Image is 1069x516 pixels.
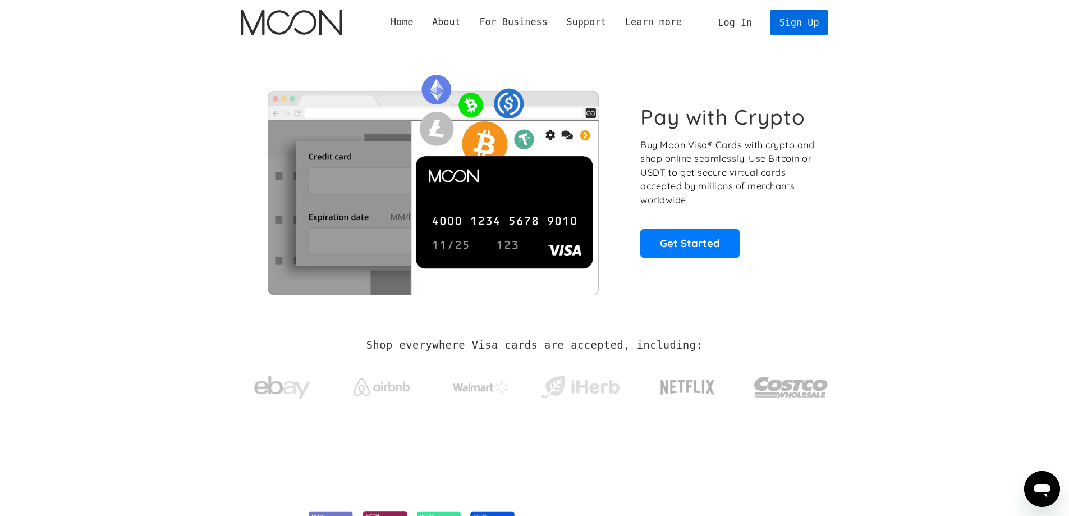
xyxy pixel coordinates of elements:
[640,138,816,207] p: Buy Moon Visa® Cards with crypto and shop online seamlessly! Use Bitcoin or USDT to get secure vi...
[241,10,342,35] img: Moon Logo
[354,378,410,396] img: Airbnb
[241,359,324,411] a: ebay
[381,15,423,29] a: Home
[640,104,805,130] h1: Pay with Crypto
[241,67,625,295] img: Moon Cards let you spend your crypto anywhere Visa is accepted.
[640,229,740,257] a: Get Started
[432,15,461,29] div: About
[339,367,423,401] a: Airbnb
[625,15,682,29] div: Learn more
[423,15,470,29] div: About
[616,15,691,29] div: Learn more
[637,362,738,407] a: Netflix
[241,10,342,35] a: home
[470,15,557,29] div: For Business
[254,370,310,405] img: ebay
[1024,471,1060,507] iframe: Button to launch messaging window
[659,373,715,401] img: Netflix
[366,339,703,351] h2: Shop everywhere Visa cards are accepted, including:
[538,362,622,408] a: iHerb
[538,373,622,402] img: iHerb
[479,15,547,29] div: For Business
[453,381,509,394] img: Walmart
[770,10,828,35] a: Sign Up
[566,15,606,29] div: Support
[439,369,522,400] a: Walmart
[557,15,616,29] div: Support
[754,355,829,414] a: Costco
[754,366,829,408] img: Costco
[709,10,761,35] a: Log In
